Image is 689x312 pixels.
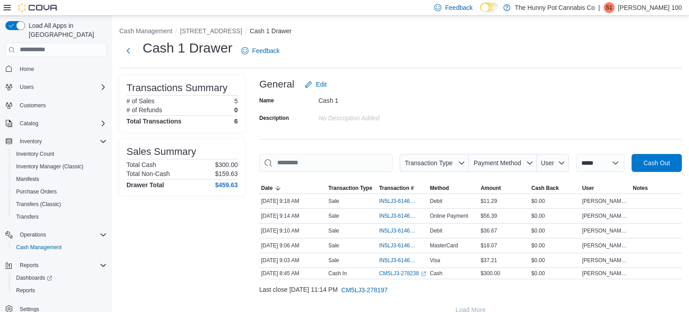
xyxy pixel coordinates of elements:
button: Edit [301,75,330,93]
span: Inventory Manager (Classic) [13,161,107,172]
span: Catalog [16,118,107,129]
span: Catalog [20,120,38,127]
span: Notes [633,185,648,192]
button: Transfers [9,211,110,223]
span: [PERSON_NAME] [PERSON_NAME] [582,257,629,264]
span: Users [16,82,107,92]
div: [DATE] 9:10 AM [259,225,327,236]
div: [DATE] 9:03 AM [259,255,327,266]
span: Inventory Count [16,150,54,158]
p: $300.00 [215,161,238,168]
p: $159.63 [215,170,238,177]
span: Transaction Type [328,185,372,192]
div: [DATE] 9:06 AM [259,240,327,251]
span: Inventory Manager (Classic) [16,163,83,170]
span: Customers [16,100,107,111]
span: Operations [20,231,46,238]
h1: Cash 1 Drawer [143,39,232,57]
a: Transfers (Classic) [13,199,65,210]
span: IN5LJ3-6146991 [379,198,417,205]
span: Transfers [13,211,107,222]
button: CM5LJ3-278197 [338,281,392,299]
span: [PERSON_NAME] [PERSON_NAME] [582,242,629,249]
a: CM5LJ3-278238External link [379,270,426,277]
a: Purchase Orders [13,186,61,197]
h4: $459.63 [215,181,238,189]
a: Dashboards [13,272,56,283]
svg: External link [421,271,426,277]
span: Method [430,185,449,192]
button: Home [2,62,110,75]
a: Inventory Manager (Classic) [13,161,87,172]
span: Feedback [445,3,472,12]
p: | [598,2,600,13]
button: Cash 1 Drawer [250,27,292,35]
span: Cash Out [643,158,670,167]
h6: Total Cash [126,161,156,168]
span: Inventory [20,138,42,145]
button: Operations [2,229,110,241]
nav: An example of EuiBreadcrumbs [119,26,682,37]
div: [DATE] 8:45 AM [259,268,327,279]
button: Method [428,183,479,193]
button: IN5LJ3-6146970 [379,211,426,221]
span: Purchase Orders [16,188,57,195]
span: [PERSON_NAME] [PERSON_NAME] [582,198,629,205]
div: Cash 1 [318,93,439,104]
button: Inventory Count [9,148,110,160]
button: Amount [479,183,529,193]
span: Reports [16,260,107,271]
label: Description [259,114,289,122]
button: Cash Management [119,27,172,35]
span: Transfers (Classic) [13,199,107,210]
a: Reports [13,285,39,296]
span: Edit [316,80,327,89]
button: Reports [16,260,42,271]
button: Payment Method [469,154,537,172]
p: [PERSON_NAME] 100 [618,2,682,13]
span: Reports [13,285,107,296]
a: Dashboards [9,272,110,284]
span: Feedback [252,46,279,55]
div: $0.00 [530,211,580,221]
p: Sale [328,227,339,234]
button: Reports [9,284,110,297]
button: Notes [631,183,682,193]
h4: Total Transactions [126,118,182,125]
div: $0.00 [530,255,580,266]
h3: General [259,79,294,90]
span: IN5LJ3-6146970 [379,212,417,220]
span: Transfers (Classic) [16,201,61,208]
button: Cash Out [632,154,682,172]
span: [PERSON_NAME] [PERSON_NAME] [582,227,629,234]
span: $11.29 [480,198,497,205]
button: User [537,154,569,172]
button: Cash Back [530,183,580,193]
span: Load All Apps in [GEOGRAPHIC_DATA] [25,21,107,39]
span: $18.07 [480,242,497,249]
div: $0.00 [530,268,580,279]
h6: # of Refunds [126,106,162,114]
button: Users [2,81,110,93]
p: Sale [328,198,339,205]
a: Customers [16,100,49,111]
span: IN5LJ3-6146917 [379,257,417,264]
button: Inventory [2,135,110,148]
button: IN5LJ3-6146932 [379,240,426,251]
span: Dashboards [16,274,52,281]
h4: 6 [234,118,238,125]
h4: Drawer Total [126,181,164,189]
button: Catalog [2,117,110,130]
button: User [580,183,631,193]
span: Operations [16,229,107,240]
div: $0.00 [530,240,580,251]
span: $56.39 [480,212,497,220]
span: Manifests [16,176,39,183]
button: Transfers (Classic) [9,198,110,211]
span: Purchase Orders [13,186,107,197]
p: Sale [328,242,339,249]
button: [STREET_ADDRESS] [180,27,242,35]
h6: Total Non-Cash [126,170,170,177]
p: Sale [328,257,339,264]
button: Users [16,82,37,92]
